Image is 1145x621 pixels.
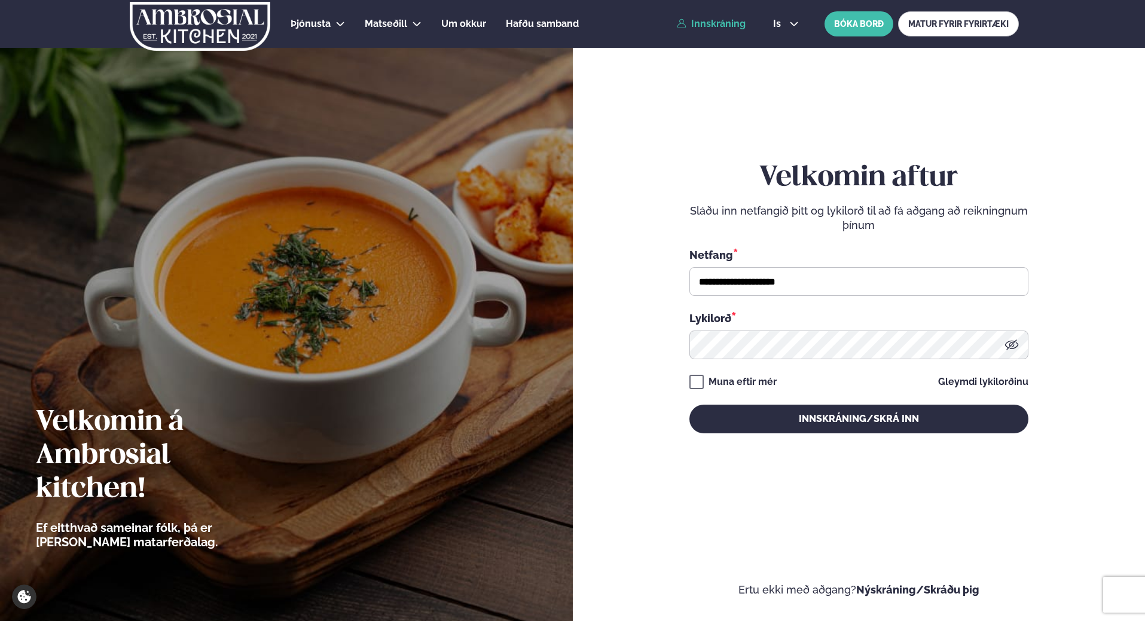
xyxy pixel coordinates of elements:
a: Nýskráning/Skráðu þig [856,583,979,596]
p: Ertu ekki með aðgang? [609,583,1110,597]
span: Hafðu samband [506,18,579,29]
span: Þjónusta [291,18,331,29]
a: Hafðu samband [506,17,579,31]
span: is [773,19,784,29]
div: Netfang [689,247,1028,262]
a: Þjónusta [291,17,331,31]
a: Innskráning [677,19,746,29]
img: logo [129,2,271,51]
h2: Velkomin á Ambrosial kitchen! [36,406,284,506]
span: Um okkur [441,18,486,29]
p: Sláðu inn netfangið þitt og lykilorð til að fá aðgang að reikningnum þínum [689,204,1028,233]
a: Matseðill [365,17,407,31]
a: Um okkur [441,17,486,31]
a: Gleymdi lykilorðinu [938,377,1028,387]
p: Ef eitthvað sameinar fólk, þá er [PERSON_NAME] matarferðalag. [36,521,284,549]
button: is [764,19,808,29]
a: Cookie settings [12,585,36,609]
div: Lykilorð [689,310,1028,326]
a: MATUR FYRIR FYRIRTÆKI [898,11,1019,36]
button: Innskráning/Skrá inn [689,405,1028,433]
span: Matseðill [365,18,407,29]
h2: Velkomin aftur [689,161,1028,195]
button: BÓKA BORÐ [825,11,893,36]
